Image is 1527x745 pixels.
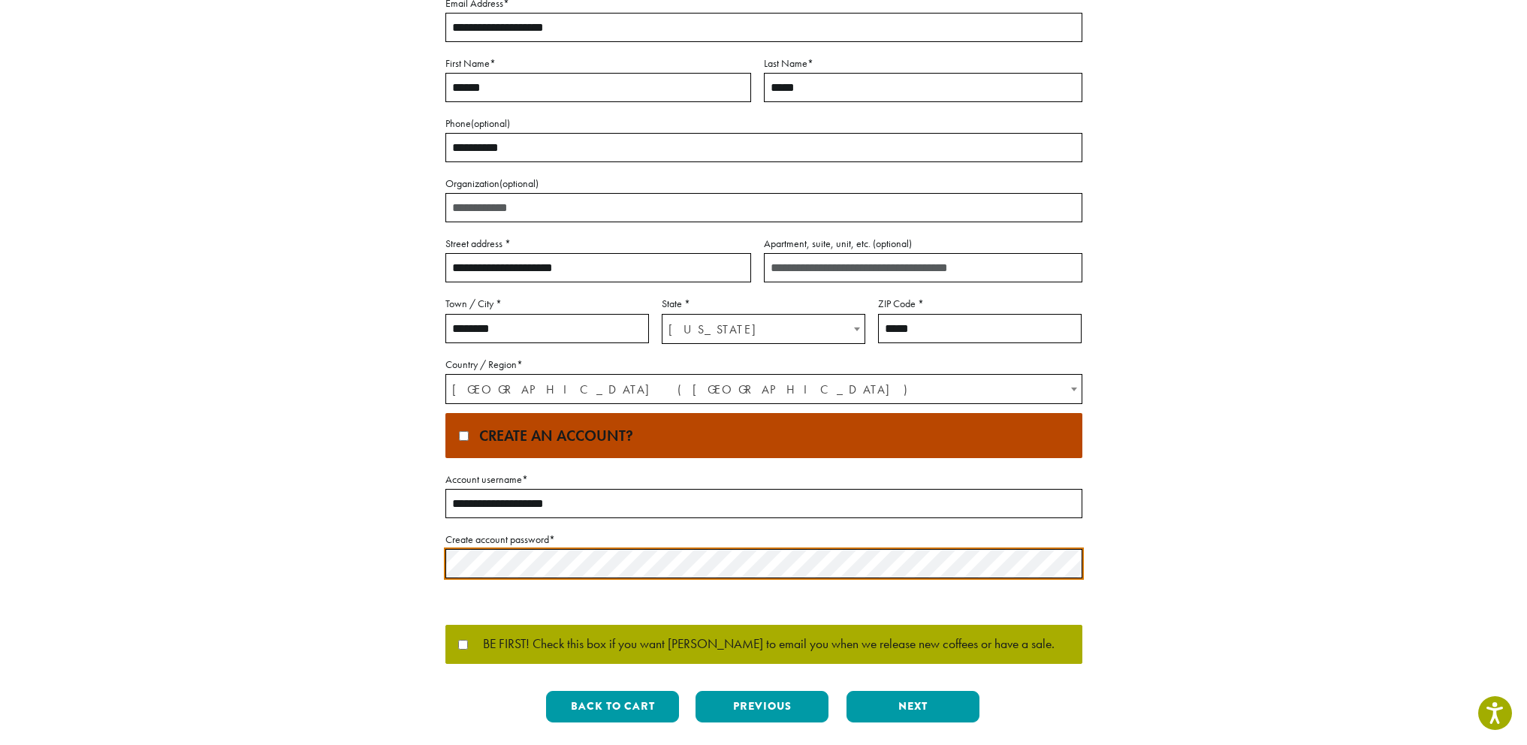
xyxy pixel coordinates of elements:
label: Create account password [445,530,1082,549]
label: ZIP Code [878,294,1082,313]
span: (optional) [471,116,510,130]
label: Organization [445,174,1082,193]
span: BE FIRST! Check this box if you want [PERSON_NAME] to email you when we release new coffees or ha... [468,638,1055,651]
label: Apartment, suite, unit, etc. [764,234,1082,253]
span: Washington [662,315,865,344]
span: United States (US) [446,375,1082,404]
label: State [662,294,865,313]
span: State [662,314,865,344]
button: Back to cart [546,691,679,722]
label: Account username [445,470,1082,489]
label: First Name [445,54,751,73]
input: BE FIRST! Check this box if you want [PERSON_NAME] to email you when we release new coffees or ha... [458,640,468,650]
input: Create an account? [459,431,469,441]
button: Next [846,691,979,722]
span: Country / Region [445,374,1082,404]
label: Street address [445,234,751,253]
span: (optional) [499,176,539,190]
span: Create an account? [472,426,633,445]
span: (optional) [873,237,912,250]
button: Previous [696,691,828,722]
label: Town / City [445,294,649,313]
label: Last Name [764,54,1082,73]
